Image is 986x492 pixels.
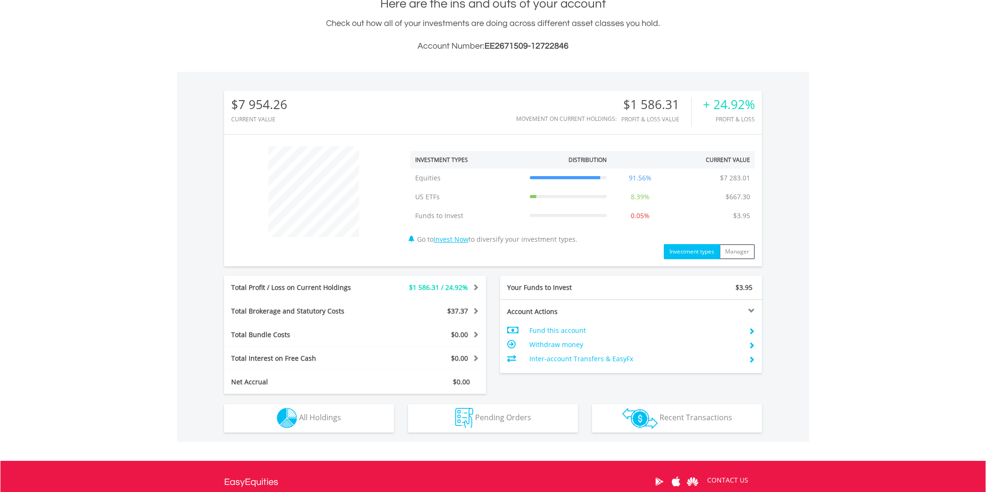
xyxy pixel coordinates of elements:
div: $1 586.31 [621,98,691,111]
button: Pending Orders [408,404,578,433]
div: Check out how all of your investments are doing across different asset classes you hold. [224,17,762,53]
div: $7 954.26 [231,98,287,111]
span: $0.00 [451,354,468,363]
td: Withdraw money [529,338,741,352]
div: Total Bundle Costs [224,330,377,339]
td: $7 283.01 [715,169,755,187]
div: Your Funds to Invest [500,283,631,292]
div: Total Brokerage and Statutory Costs [224,306,377,316]
td: 8.39% [611,187,669,206]
div: CURRENT VALUE [231,116,287,122]
h3: Account Number: [224,40,762,53]
div: Total Interest on Free Cash [224,354,377,363]
button: Recent Transactions [592,404,762,433]
div: Distribution [568,156,607,164]
div: Go to to diversify your investment types. [403,142,762,259]
div: Total Profit / Loss on Current Holdings [224,283,377,292]
td: Funds to Invest [410,206,525,225]
span: All Holdings [299,412,341,423]
span: Recent Transactions [660,412,732,423]
span: $0.00 [453,377,470,386]
span: $0.00 [451,330,468,339]
td: US ETFs [410,187,525,206]
td: Fund this account [529,323,741,338]
div: Movement on Current Holdings: [516,116,617,122]
img: holdings-wht.png [277,408,297,428]
th: Current Value [668,151,755,169]
img: transactions-zar-wht.png [622,408,658,429]
div: Profit & Loss Value [621,116,691,122]
td: Inter-account Transfers & EasyFx [529,352,741,366]
td: 91.56% [611,169,669,187]
button: Investment types [664,244,720,259]
td: 0.05% [611,206,669,225]
img: pending_instructions-wht.png [455,408,473,428]
td: $667.30 [721,187,755,206]
div: Account Actions [500,307,631,316]
button: All Holdings [224,404,394,433]
div: Profit & Loss [703,116,755,122]
button: Manager [719,244,755,259]
span: $37.37 [447,306,468,315]
span: EE2671509-12722846 [485,42,568,51]
div: + 24.92% [703,98,755,111]
span: $1 586.31 / 24.92% [409,283,468,292]
span: Pending Orders [475,412,531,423]
td: Equities [410,169,525,187]
th: Investment Types [410,151,525,169]
td: $3.95 [728,206,755,225]
span: $3.95 [735,283,752,292]
a: Invest Now [434,235,468,244]
div: Net Accrual [224,377,377,387]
